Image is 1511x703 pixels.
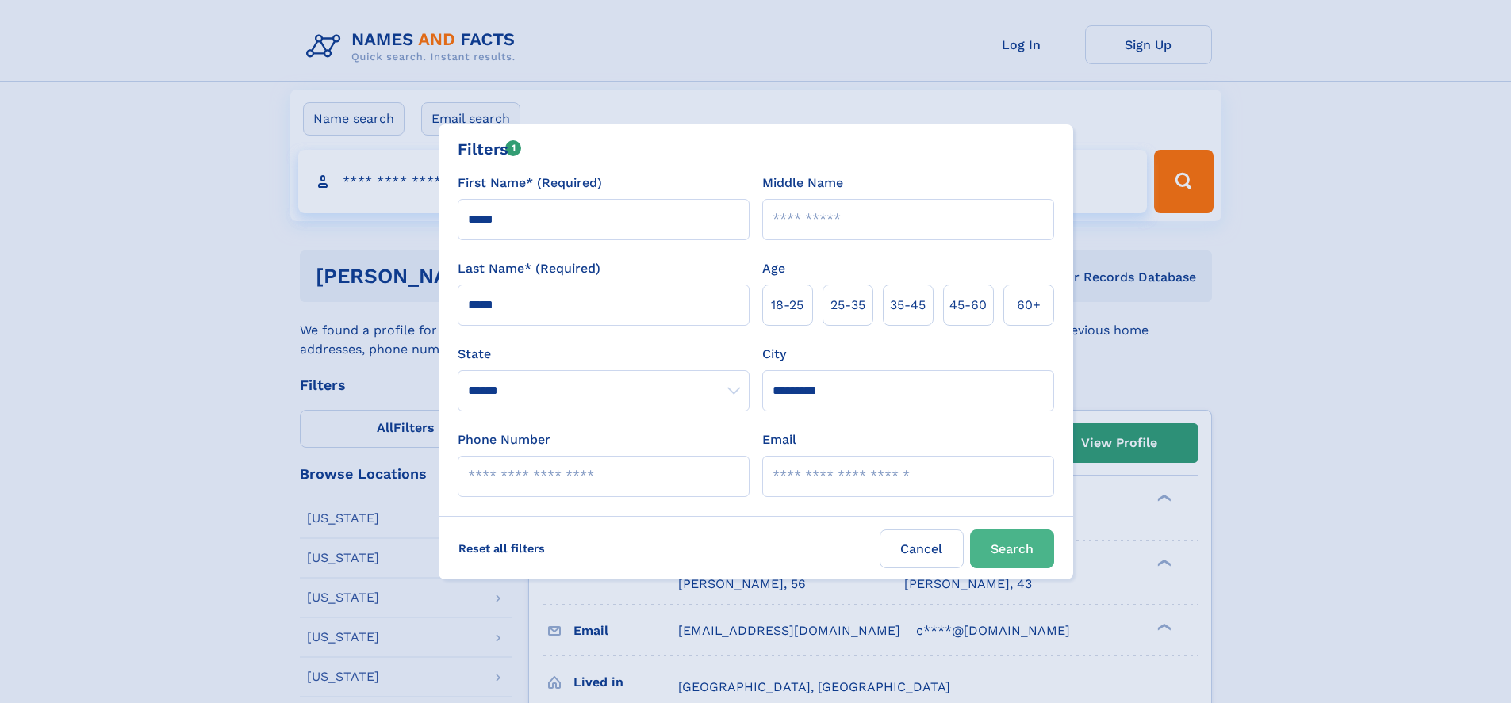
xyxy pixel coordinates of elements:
[762,430,796,449] label: Email
[830,296,865,315] span: 25‑35
[458,137,522,161] div: Filters
[762,259,785,278] label: Age
[771,296,803,315] span: 18‑25
[448,529,555,567] label: Reset all filters
[762,345,786,364] label: City
[1017,296,1041,315] span: 60+
[458,430,550,449] label: Phone Number
[890,296,926,315] span: 35‑45
[458,259,600,278] label: Last Name* (Required)
[880,529,964,568] label: Cancel
[762,174,843,193] label: Middle Name
[949,296,987,315] span: 45‑60
[458,174,602,193] label: First Name* (Required)
[458,345,750,364] label: State
[970,529,1054,568] button: Search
